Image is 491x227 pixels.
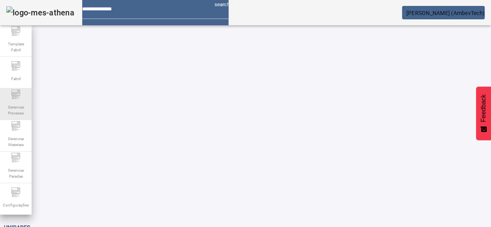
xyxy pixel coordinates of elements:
span: Gerenciar Materiais [4,133,28,150]
span: [PERSON_NAME] (AmbevTech) [406,10,485,16]
span: Fabril [9,73,23,84]
button: Feedback - Mostrar pesquisa [476,86,491,140]
span: Feedback [480,94,487,122]
span: Gerenciar Processo [4,102,28,118]
span: Configurações [0,200,31,210]
span: Gerenciar Paradas [4,165,28,182]
img: logo-mes-athena [6,6,74,19]
span: Template Fabril [4,39,28,55]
